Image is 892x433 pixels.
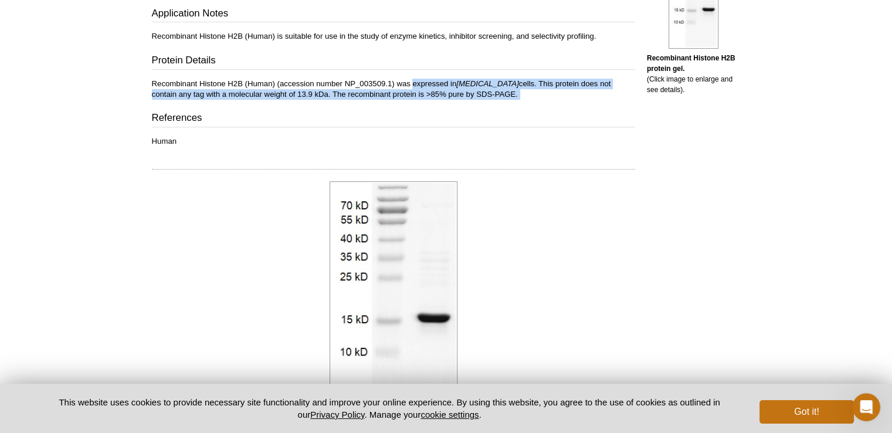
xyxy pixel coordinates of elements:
p: Recombinant Histone H2B (Human) (accession number NP_003509.1) was expressed in cells. This prote... [152,79,635,100]
img: Recombinant Histone H2B protein gel. [330,181,457,421]
p: Recombinant Histone H2B (Human) is suitable for use in the study of enzyme kinetics, inhibitor sc... [152,31,635,42]
button: Got it! [759,400,853,424]
iframe: Intercom live chat [852,393,880,421]
h3: Protein Details [152,53,635,70]
h3: Application Notes [152,6,635,23]
i: [MEDICAL_DATA] [456,79,519,88]
b: Recombinant Histone H2B protein gel. [647,54,735,73]
p: This website uses cookies to provide necessary site functionality and improve your online experie... [39,396,741,421]
p: Human [152,136,635,147]
a: Privacy Policy [310,410,364,420]
button: cookie settings [420,410,479,420]
p: (Click image to enlarge and see details). [647,53,741,95]
h3: References [152,111,635,127]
